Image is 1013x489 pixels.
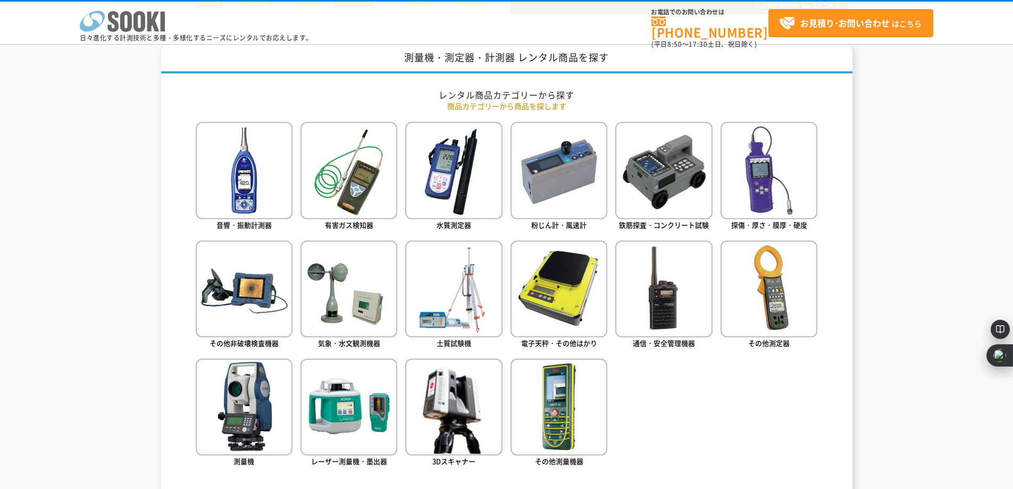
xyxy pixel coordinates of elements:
[196,359,292,455] img: 測量機
[615,122,712,232] a: 鉄筋探査・コンクリート試験
[510,122,607,219] img: 粉じん計・風速計
[196,122,292,219] img: 音響・振動計測器
[300,122,397,219] img: 有害ガス検知器
[521,338,597,348] span: 電子天秤・その他はかり
[300,122,397,232] a: 有害ガス検知器
[731,220,807,230] span: 探傷・厚さ・膜厚・硬度
[615,241,712,337] img: 通信・安全管理機器
[196,241,292,337] img: その他非破壊検査機器
[300,241,397,337] img: 気象・水文観測機器
[768,9,933,37] a: お見積り･お問い合わせはこちら
[667,39,682,49] span: 8:50
[689,39,708,49] span: 17:30
[405,241,502,351] a: 土質試験機
[161,44,852,73] h1: 測量機・測定器・計測器 レンタル商品を探す
[216,220,272,230] span: 音響・振動計測器
[196,241,292,351] a: その他非破壊検査機器
[510,122,607,232] a: 粉じん計・風速計
[721,122,817,232] a: 探傷・厚さ・膜厚・硬度
[510,241,607,337] img: 電子天秤・その他はかり
[233,456,254,466] span: 測量機
[748,338,790,348] span: その他測定器
[721,241,817,351] a: その他測定器
[318,338,380,348] span: 気象・水文観測機器
[405,241,502,337] img: 土質試験機
[535,456,583,466] span: その他測量機器
[196,122,292,232] a: 音響・振動計測器
[779,15,922,31] span: はこちら
[651,39,757,49] span: (平日 ～ 土日、祝日除く)
[432,456,475,466] span: 3Dスキャナー
[800,16,890,29] strong: お見積り･お問い合わせ
[633,338,695,348] span: 通信・安全管理機器
[405,359,502,469] a: 3Dスキャナー
[510,241,607,351] a: 電子天秤・その他はかり
[437,338,471,348] span: 土質試験機
[721,241,817,337] img: その他測定器
[619,220,709,230] span: 鉄筋探査・コンクリート試験
[510,359,607,455] img: その他測量機器
[196,359,292,469] a: 測量機
[405,359,502,455] img: 3Dスキャナー
[615,241,712,351] a: 通信・安全管理機器
[325,220,373,230] span: 有害ガス検知器
[80,35,313,41] p: 日々進化する計測技術と多種・多様化するニーズにレンタルでお応えします。
[531,220,587,230] span: 粉じん計・風速計
[437,220,471,230] span: 水質測定器
[510,359,607,469] a: その他測量機器
[651,16,768,38] a: [PHONE_NUMBER]
[721,122,817,219] img: 探傷・厚さ・膜厚・硬度
[615,122,712,219] img: 鉄筋探査・コンクリート試験
[405,122,502,219] img: 水質測定器
[196,101,818,112] p: 商品カテゴリーから商品を探します
[210,338,279,348] span: その他非破壊検査機器
[405,122,502,232] a: 水質測定器
[300,359,397,455] img: レーザー測量機・墨出器
[300,359,397,469] a: レーザー測量機・墨出器
[300,241,397,351] a: 気象・水文観測機器
[196,89,818,101] h2: レンタル商品カテゴリーから探す
[651,9,768,15] span: お電話でのお問い合わせは
[311,456,387,466] span: レーザー測量機・墨出器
